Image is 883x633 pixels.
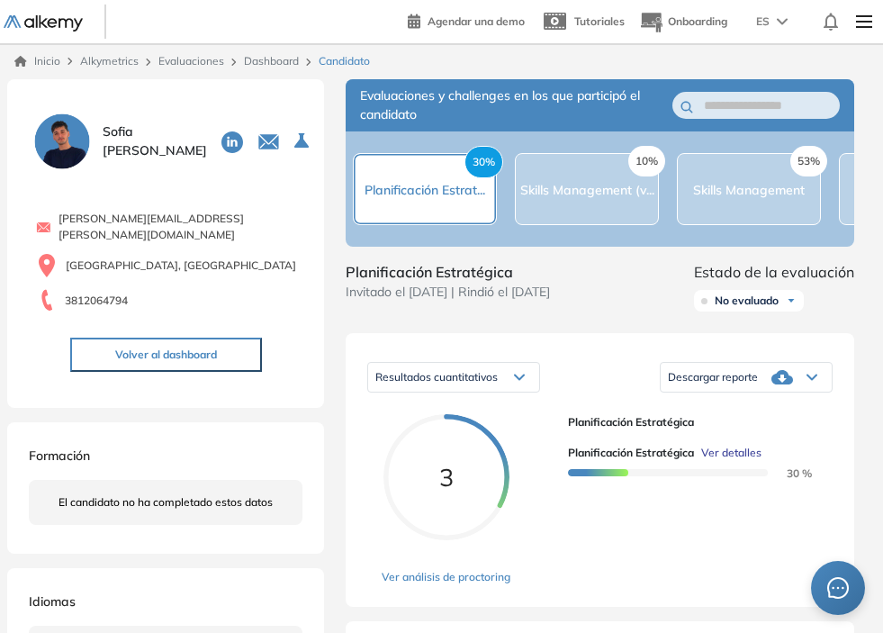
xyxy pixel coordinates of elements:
[464,146,503,178] span: 30%
[568,445,694,461] span: Planificación Estratégica
[346,261,550,283] span: Planificación Estratégica
[158,54,224,68] a: Evaluaciones
[786,295,797,306] img: Ícono de flecha
[14,53,60,69] a: Inicio
[765,466,812,480] span: 30 %
[827,577,849,599] span: message
[29,593,76,610] span: Idiomas
[29,108,95,175] img: PROFILE_MENU_LOGO_USER
[849,4,879,40] img: Menu
[365,182,485,198] span: Planificación Estrat...
[346,283,550,302] span: Invitado el [DATE] | Rindió el [DATE]
[103,122,207,160] span: Sofia [PERSON_NAME]
[244,54,299,68] a: Dashboard
[701,445,761,461] span: Ver detalles
[628,146,665,176] span: 10%
[756,14,770,30] span: ES
[80,54,139,68] span: Alkymetrics
[66,258,296,274] span: [GEOGRAPHIC_DATA], [GEOGRAPHIC_DATA]
[29,448,90,464] span: Formación
[715,294,779,308] span: No evaluado
[694,261,854,283] span: Estado de la evaluación
[59,494,273,511] span: El candidato no ha completado estos datos
[428,14,525,28] span: Agendar una demo
[319,53,370,69] span: Candidato
[65,293,128,309] span: 3812064794
[439,462,454,493] span: 3
[668,370,758,384] span: Descargar reporte
[360,86,672,124] span: Evaluaciones y challenges en los que participó el candidato
[790,146,827,176] span: 53%
[777,18,788,25] img: arrow
[520,182,654,198] span: Skills Management (v...
[639,3,727,41] button: Onboarding
[694,445,761,461] button: Ver detalles
[70,338,262,372] button: Volver al dashboard
[693,182,805,198] span: Skills Management
[668,14,727,28] span: Onboarding
[59,211,302,243] span: [PERSON_NAME][EMAIL_ADDRESS][PERSON_NAME][DOMAIN_NAME]
[382,569,510,585] a: Ver análisis de proctoring
[287,125,320,158] button: Seleccione la evaluación activa
[375,370,498,384] span: Resultados cuantitativos
[408,9,525,31] a: Agendar una demo
[574,14,625,28] span: Tutoriales
[4,15,83,32] img: Logo
[568,414,818,430] span: Planificación Estratégica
